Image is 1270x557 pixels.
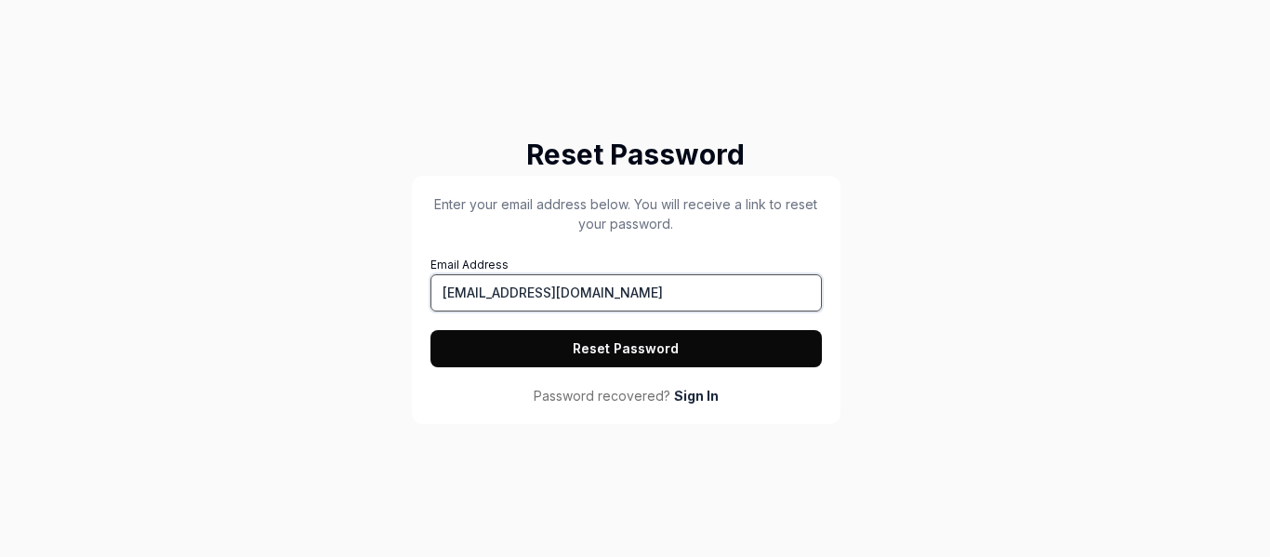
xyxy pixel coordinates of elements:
[534,386,670,405] span: Password recovered?
[430,194,822,233] p: Enter your email address below. You will receive a link to reset your password.
[430,258,822,312] label: Email Address
[674,386,719,405] a: Sign In
[430,274,822,312] input: Email Address
[430,330,822,367] button: Reset Password
[412,134,858,176] h2: Reset Password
